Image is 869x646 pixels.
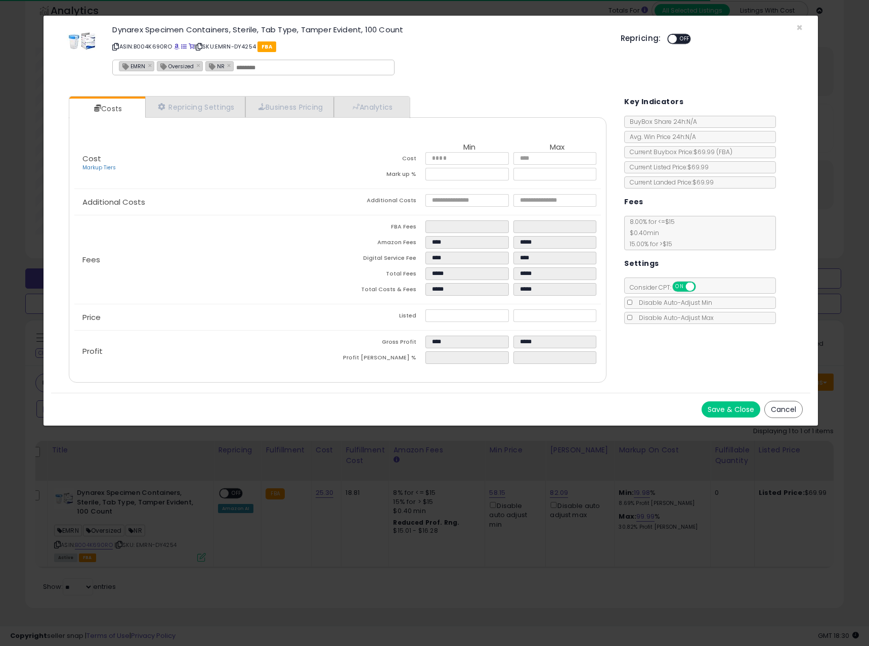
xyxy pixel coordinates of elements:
[112,38,605,55] p: ASIN: B004K690RO | SKU: EMRN-DY4254
[625,163,709,171] span: Current Listed Price: $69.99
[625,132,696,141] span: Avg. Win Price 24h: N/A
[338,309,426,325] td: Listed
[74,155,338,172] p: Cost
[796,20,803,35] span: ×
[694,283,711,291] span: OFF
[245,97,334,117] a: Business Pricing
[69,99,144,119] a: Costs
[625,178,714,187] span: Current Landed Price: $69.99
[338,220,426,236] td: FBA Fees
[206,62,225,70] span: NR
[157,62,194,70] span: Oversized
[74,256,338,264] p: Fees
[257,41,276,52] span: FBA
[624,257,659,270] h5: Settings
[174,42,180,51] a: BuyBox page
[673,283,686,291] span: ON
[764,401,803,418] button: Cancel
[625,228,659,237] span: $0.40 min
[112,26,605,33] h3: Dynarex Specimen Containers, Sterile, Tab Type, Tamper Evident, 100 Count
[716,148,732,156] span: ( FBA )
[634,313,714,322] span: Disable Auto-Adjust Max
[425,143,513,152] th: Min
[82,164,116,171] a: Markup Tiers
[625,283,709,292] span: Consider CPT:
[702,401,760,418] button: Save & Close
[625,217,675,248] span: 8.00 % for <= $15
[625,117,697,126] span: BuyBox Share 24h: N/A
[621,34,661,42] h5: Repricing:
[624,96,683,108] h5: Key Indicators
[338,168,426,183] td: Mark up %
[634,298,712,307] span: Disable Auto-Adjust Min
[119,62,145,70] span: EMRN
[338,351,426,367] td: Profit [PERSON_NAME] %
[74,198,338,206] p: Additional Costs
[227,61,233,70] a: ×
[338,194,426,210] td: Additional Costs
[624,196,643,208] h5: Fees
[148,61,154,70] a: ×
[513,143,601,152] th: Max
[338,267,426,283] td: Total Fees
[196,61,202,70] a: ×
[145,97,245,117] a: Repricing Settings
[625,148,732,156] span: Current Buybox Price:
[189,42,194,51] a: Your listing only
[677,35,693,43] span: OFF
[338,283,426,299] td: Total Costs & Fees
[625,240,672,248] span: 15.00 % for > $15
[338,336,426,351] td: Gross Profit
[338,236,426,252] td: Amazon Fees
[181,42,187,51] a: All offer listings
[74,347,338,355] p: Profit
[334,97,409,117] a: Analytics
[67,26,97,56] img: 41OHG-mjp7L._SL60_.jpg
[338,152,426,168] td: Cost
[74,313,338,321] p: Price
[693,148,732,156] span: $69.99
[338,252,426,267] td: Digital Service Fee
